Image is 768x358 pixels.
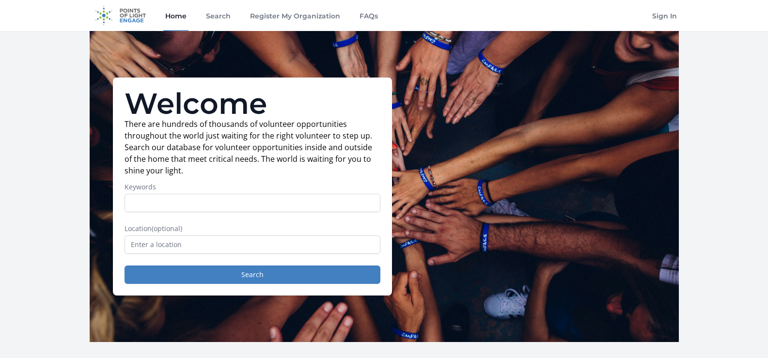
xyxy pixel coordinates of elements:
span: (optional) [152,224,182,233]
h1: Welcome [125,89,380,118]
input: Enter a location [125,235,380,254]
label: Keywords [125,182,380,192]
label: Location [125,224,380,233]
button: Search [125,265,380,284]
p: There are hundreds of thousands of volunteer opportunities throughout the world just waiting for ... [125,118,380,176]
